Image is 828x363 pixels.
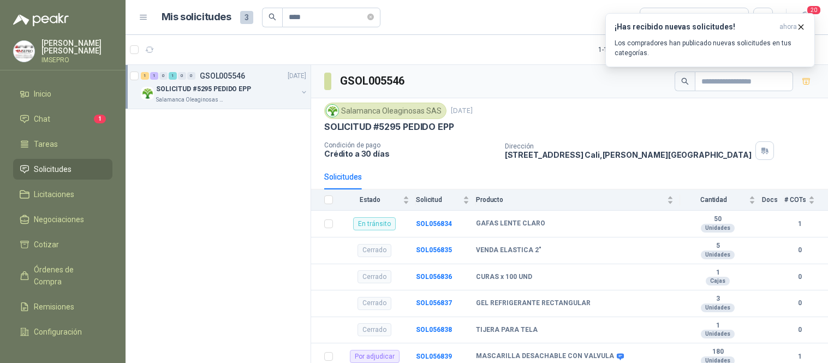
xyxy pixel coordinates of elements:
[647,11,670,23] div: Todas
[416,273,452,281] a: SOL056836
[141,69,308,104] a: 1 1 0 1 0 0 GSOL005546[DATE] Company LogoSOLICITUD #5295 PEDIDO EPPSalamanca Oleaginosas SAS
[324,103,446,119] div: Salamanca Oleaginosas SAS
[680,269,755,277] b: 1
[762,189,784,211] th: Docs
[162,9,231,25] h1: Mis solicitudes
[367,12,374,22] span: close-circle
[681,78,689,85] span: search
[41,39,112,55] p: [PERSON_NAME] [PERSON_NAME]
[416,220,452,228] a: SOL056834
[13,259,112,292] a: Órdenes de Compra
[13,296,112,317] a: Remisiones
[353,217,396,230] div: En tránsito
[451,106,473,116] p: [DATE]
[13,209,112,230] a: Negociaciones
[680,295,755,304] b: 3
[269,13,276,21] span: search
[326,105,338,117] img: Company Logo
[178,72,186,80] div: 0
[324,149,496,158] p: Crédito a 30 días
[34,113,50,125] span: Chat
[680,242,755,251] b: 5
[784,245,815,255] b: 0
[784,189,828,211] th: # COTs
[358,297,391,310] div: Cerrado
[13,234,112,255] a: Cotizar
[34,163,72,175] span: Solicitudes
[34,301,74,313] span: Remisiones
[324,171,362,183] div: Solicitudes
[288,71,306,81] p: [DATE]
[784,352,815,362] b: 1
[34,88,51,100] span: Inicio
[94,115,106,123] span: 1
[169,72,177,80] div: 1
[416,353,452,360] a: SOL056839
[350,350,400,363] div: Por adjudicar
[34,138,58,150] span: Tareas
[41,57,112,63] p: IMSEPRO
[141,87,154,100] img: Company Logo
[505,142,752,150] p: Dirección
[34,239,59,251] span: Cotizar
[416,189,476,211] th: Solicitud
[476,326,538,335] b: TIJERA PARA TELA
[779,22,797,32] span: ahora
[150,72,158,80] div: 1
[605,13,815,67] button: ¡Has recibido nuevas solicitudes!ahora Los compradores han publicado nuevas solicitudes en tus ca...
[367,14,374,20] span: close-circle
[706,277,730,285] div: Cajas
[416,246,452,254] a: SOL056835
[680,189,762,211] th: Cantidad
[476,246,541,255] b: VENDA ELASTICA 2"
[34,188,74,200] span: Licitaciones
[476,352,614,361] b: MASCARILLA DESACHABLE CON VALVULA
[34,213,84,225] span: Negociaciones
[795,8,815,27] button: 20
[13,322,112,342] a: Configuración
[156,96,225,104] p: Salamanca Oleaginosas SAS
[598,41,654,58] div: 1 - 1 de 1
[476,273,532,282] b: CURAS x 100 UND
[416,299,452,307] a: SOL056837
[416,326,452,334] a: SOL056838
[680,196,747,204] span: Cantidad
[187,72,195,80] div: 0
[339,189,416,211] th: Estado
[784,325,815,335] b: 0
[784,272,815,282] b: 0
[240,11,253,24] span: 3
[156,84,251,94] p: SOLICITUD #5295 PEDIDO EPP
[13,84,112,104] a: Inicio
[13,134,112,154] a: Tareas
[13,159,112,180] a: Solicitudes
[340,73,406,90] h3: GSOL005546
[358,244,391,257] div: Cerrado
[476,196,665,204] span: Producto
[680,215,755,224] b: 50
[784,219,815,229] b: 1
[358,323,391,336] div: Cerrado
[34,326,82,338] span: Configuración
[200,72,245,80] p: GSOL005546
[141,72,149,80] div: 1
[13,109,112,129] a: Chat1
[505,150,752,159] p: [STREET_ADDRESS] Cali , [PERSON_NAME][GEOGRAPHIC_DATA]
[680,322,755,330] b: 1
[358,270,391,283] div: Cerrado
[476,299,591,308] b: GEL REFRIGERANTE RECTANGULAR
[806,5,821,15] span: 20
[476,219,545,228] b: GAFAS LENTE CLARO
[416,196,461,204] span: Solicitud
[680,348,755,356] b: 180
[476,189,680,211] th: Producto
[615,22,775,32] h3: ¡Has recibido nuevas solicitudes!
[615,38,806,58] p: Los compradores han publicado nuevas solicitudes en tus categorías.
[784,196,806,204] span: # COTs
[701,304,735,312] div: Unidades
